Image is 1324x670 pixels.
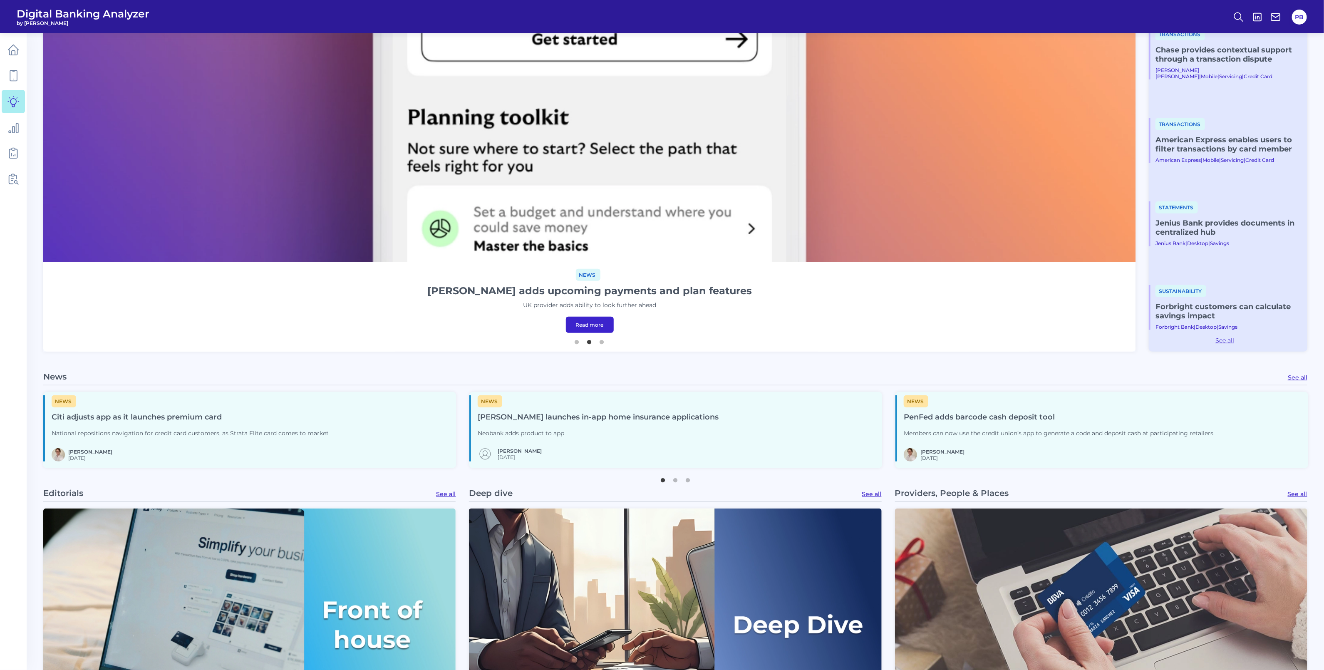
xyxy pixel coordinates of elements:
span: | [1185,240,1187,246]
img: MIchael McCaw [52,448,65,462]
a: See all [1288,374,1307,381]
h4: Citi adjusts app as it launches premium card [52,412,329,422]
a: Read more [566,317,614,333]
span: Sustainability [1155,285,1206,297]
p: UK provider adds ability to look further ahead [523,301,656,310]
a: News [576,270,600,278]
a: [PERSON_NAME] [498,448,542,454]
button: 3 [598,336,606,344]
p: Neobank adds product to app [478,429,719,438]
a: See all [436,490,456,498]
span: | [1208,240,1210,246]
p: National repositions navigation for credit card customers, as Strata Elite card comes to market [52,429,329,438]
button: 1 [573,336,581,344]
span: | [1244,157,1245,163]
span: [DATE] [920,455,964,461]
button: 1 [659,474,667,482]
p: Editorials [43,488,83,498]
a: Desktop [1195,324,1217,330]
span: by [PERSON_NAME] [17,20,149,26]
a: Transactions [1155,120,1205,128]
a: Forbright customers can calculate savings impact [1155,302,1301,320]
a: Statements [1155,203,1198,211]
h1: [PERSON_NAME] adds upcoming payments and plan features [427,284,752,298]
span: | [1219,157,1221,163]
span: | [1217,324,1218,330]
a: Forbright Bank [1155,324,1194,330]
a: American Express enables users to filter transactions by card member [1155,135,1301,154]
a: Savings [1210,240,1229,246]
span: [DATE] [498,454,542,460]
a: Servicing [1219,73,1242,79]
p: Providers, People & Places [895,488,1009,498]
img: MIchael McCaw [904,448,917,462]
span: | [1201,157,1203,163]
span: Digital Banking Analyzer [17,7,149,20]
span: News [478,395,502,407]
span: [DATE] [68,455,112,461]
span: | [1194,324,1195,330]
a: News [904,397,928,405]
button: 2 [585,336,594,344]
a: See all [1149,337,1301,344]
span: Transactions [1155,118,1205,130]
a: See all [1288,490,1307,498]
a: Mobile [1201,73,1217,79]
span: | [1242,73,1244,79]
h4: PenFed adds barcode cash deposit tool [904,412,1213,422]
a: News [478,397,502,405]
a: Savings [1218,324,1237,330]
p: Deep dive [469,488,513,498]
a: Jenius Bank provides documents in centralized hub [1155,218,1301,237]
a: News [52,397,76,405]
a: Jenius Bank [1155,240,1185,246]
a: Credit Card [1245,157,1274,163]
button: 2 [671,474,679,482]
a: Desktop [1187,240,1208,246]
h4: [PERSON_NAME] launches in-app home insurance applications [478,412,719,422]
a: Servicing [1221,157,1244,163]
a: See all [862,490,882,498]
span: News [904,395,928,407]
a: [PERSON_NAME] [PERSON_NAME] [1155,67,1199,79]
span: News [52,395,76,407]
span: | [1199,73,1201,79]
a: Mobile [1203,157,1219,163]
span: News [576,269,600,281]
a: [PERSON_NAME] [68,449,112,455]
a: Sustainability [1155,287,1206,295]
span: Statements [1155,201,1198,213]
span: | [1217,73,1219,79]
a: American Express [1155,157,1201,163]
p: Members can now use the credit union’s app to generate a code and deposit cash at participating r... [904,429,1213,438]
a: Chase provides contextual support through a transaction dispute [1155,45,1301,64]
p: News [43,372,67,382]
button: 3 [684,474,692,482]
button: PB [1292,10,1307,25]
span: Transactions [1155,28,1205,40]
a: [PERSON_NAME] [920,449,964,455]
a: Credit Card [1244,73,1272,79]
a: Transactions [1155,30,1205,38]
